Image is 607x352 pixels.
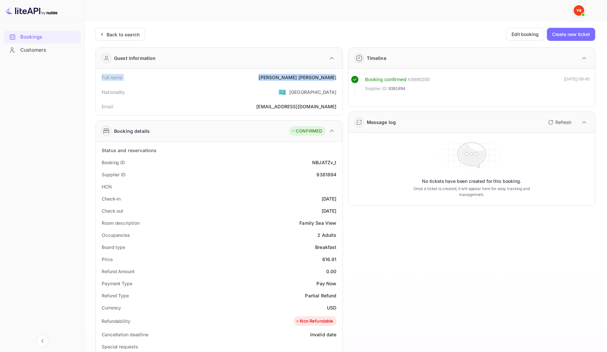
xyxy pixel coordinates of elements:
div: Full name [102,74,122,81]
img: LiteAPI logo [5,5,58,16]
button: Collapse navigation [37,335,48,347]
div: Room description [102,220,139,226]
div: Supplier ID [102,171,126,178]
div: Pay Now [316,280,336,287]
div: Breakfast [315,244,336,251]
span: United States [278,86,286,98]
div: Customers [4,44,81,57]
div: Special requests [102,343,138,350]
div: [EMAIL_ADDRESS][DOMAIN_NAME] [256,103,336,110]
div: Check out [102,207,123,214]
div: Price [102,256,113,263]
span: 9381894 [388,85,405,92]
div: Invalid date [310,331,337,338]
div: 616.91 [322,256,337,263]
div: Check-in [102,195,121,202]
div: Status and reservations [102,147,157,154]
div: Refund Amount [102,268,135,275]
img: Yandex Support [574,5,584,16]
div: USD [327,304,336,311]
div: 9381894 [316,171,336,178]
div: [PERSON_NAME] [PERSON_NAME] [259,74,336,81]
a: Customers [4,44,81,56]
div: Message log [367,119,396,126]
div: Refundability [102,318,130,325]
div: Bookings [20,33,77,41]
div: [GEOGRAPHIC_DATA] [289,89,337,96]
div: Refund Type [102,292,129,299]
div: # 3990200 [408,76,430,83]
div: CONFIRMED [291,128,322,134]
div: Occupancies [102,232,130,238]
button: Create new ticket [547,28,595,41]
div: 2 Adults [317,232,336,238]
div: Booking confirmed [365,76,407,83]
div: Back to search [107,31,140,38]
div: Currency [102,304,121,311]
div: [DATE] 09:45 [564,76,590,95]
a: Bookings [4,31,81,43]
div: Email [102,103,113,110]
div: HCN [102,183,112,190]
div: NBJATZv_t [312,159,336,166]
div: Nationality [102,89,125,96]
div: Cancellation deadline [102,331,148,338]
div: 0.00 [326,268,337,275]
button: Edit booking [506,28,544,41]
div: Booking details [114,128,150,134]
button: Refresh [544,117,574,128]
div: Timeline [367,55,386,62]
div: Board type [102,244,125,251]
p: Once a ticket is created, it will appear here for easy tracking and management. [405,186,538,198]
div: Customers [20,46,77,54]
div: Non Refundable [295,318,333,325]
p: Refresh [555,119,571,126]
p: No tickets have been created for this booking. [422,178,521,185]
div: [DATE] [322,207,337,214]
span: Supplier ID: [365,85,388,92]
div: Payment Type [102,280,132,287]
div: Family Sea View [299,220,336,226]
div: Partial Refund [305,292,336,299]
div: Booking ID [102,159,125,166]
div: Guest information [114,55,156,62]
div: [DATE] [322,195,337,202]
